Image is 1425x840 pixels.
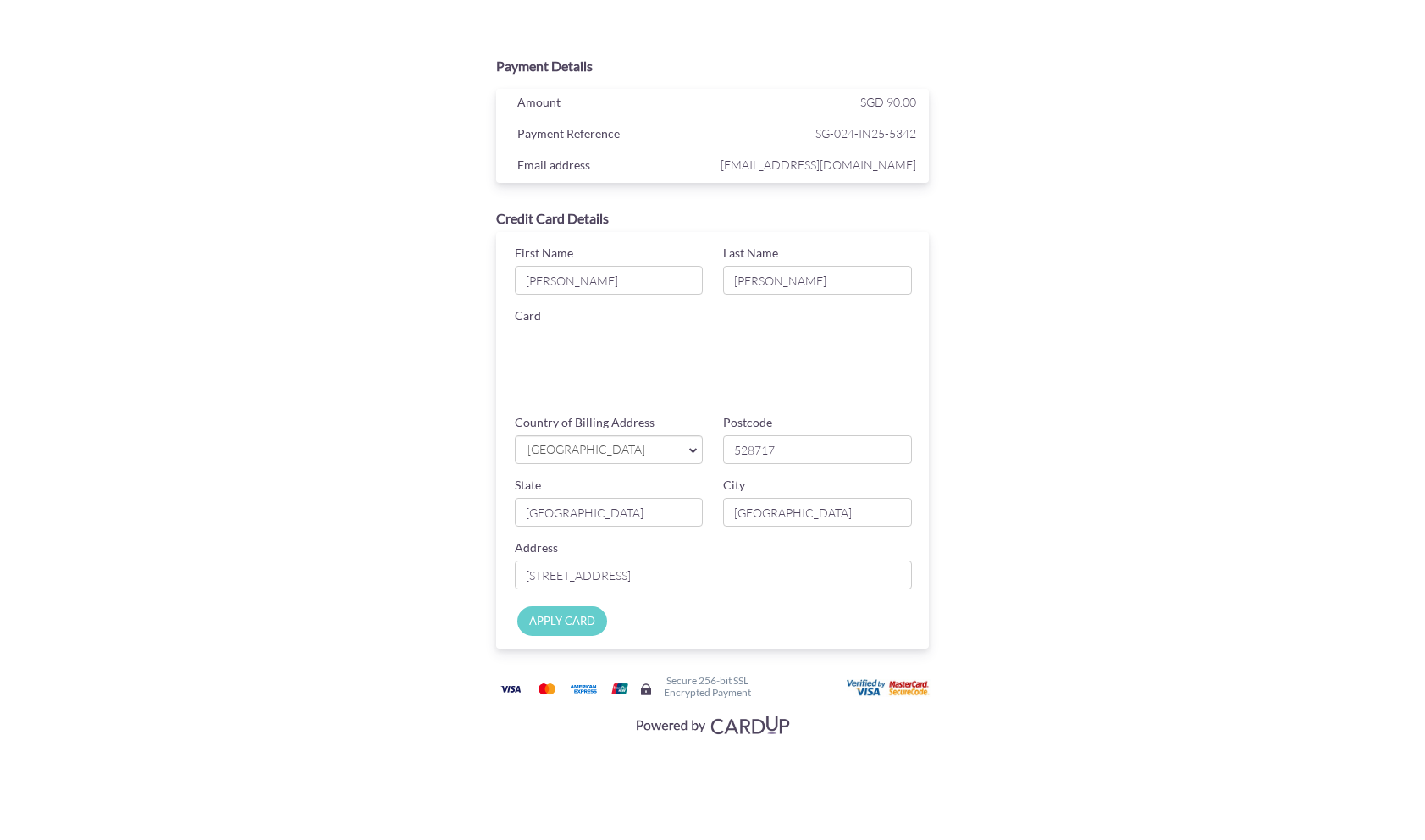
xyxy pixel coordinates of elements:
[515,414,655,431] label: Country of Billing Address
[517,606,607,636] input: APPLY CARD
[726,377,919,407] iframe: Secure card security code input frame
[530,678,564,699] img: Mastercard
[515,377,707,407] iframe: Secure card expiration date input frame
[847,679,931,698] img: User card
[515,245,573,262] label: First Name
[515,435,704,464] a: [GEOGRAPHIC_DATA]
[496,209,930,229] div: Credit Card Details
[505,123,717,148] div: Payment Reference
[515,477,541,494] label: State
[505,154,717,180] div: Email address
[723,245,778,262] label: Last Name
[515,539,558,556] label: Address
[723,477,745,494] label: City
[639,682,653,696] img: Secure lock
[723,414,772,431] label: Postcode
[494,678,527,699] img: Visa
[716,123,916,144] span: SG-024-IN25-5342
[496,57,930,76] div: Payment Details
[664,675,751,697] h6: Secure 256-bit SSL Encrypted Payment
[515,329,915,359] iframe: Secure card number input frame
[860,95,916,109] span: SGD 90.00
[566,678,600,699] img: American Express
[716,154,916,175] span: [EMAIL_ADDRESS][DOMAIN_NAME]
[515,307,541,324] label: Card
[627,709,797,740] img: Visa, Mastercard
[505,91,717,117] div: Amount
[526,441,676,459] span: [GEOGRAPHIC_DATA]
[603,678,637,699] img: Union Pay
